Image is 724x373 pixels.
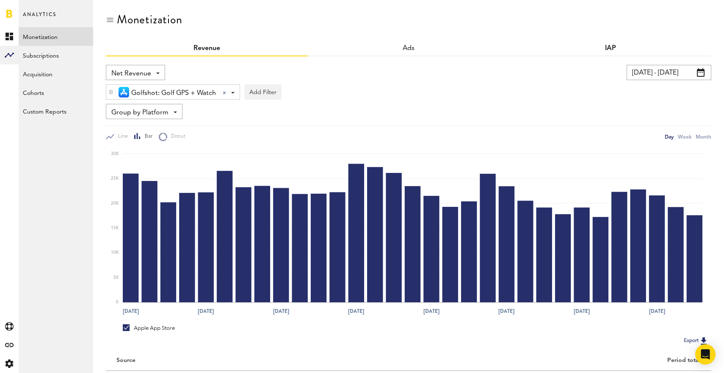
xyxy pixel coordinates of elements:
[114,133,128,140] span: Line
[117,13,182,26] div: Monetization
[348,307,364,315] text: [DATE]
[198,307,214,315] text: [DATE]
[678,132,691,141] div: Week
[111,251,119,255] text: 10K
[167,133,185,140] span: Donut
[419,357,701,364] div: Period total
[106,85,116,99] div: Delete
[123,324,175,332] div: Apple App Store
[108,89,113,95] img: trash_awesome_blue.svg
[111,177,119,181] text: 25K
[141,133,152,140] span: Bar
[19,27,93,46] a: Monetization
[273,307,289,315] text: [DATE]
[116,357,135,364] div: Source
[605,45,616,52] a: IAP
[696,132,711,141] div: Month
[19,102,93,120] a: Custom Reports
[19,64,93,83] a: Acquisition
[498,307,514,315] text: [DATE]
[699,336,709,346] img: Export
[423,307,439,315] text: [DATE]
[111,106,169,120] span: Group by Platform
[665,132,674,141] div: Day
[403,45,415,52] a: Ads
[244,84,282,100] button: Add Filter
[111,67,151,81] span: Net Revenue
[111,201,119,206] text: 20K
[695,344,716,365] div: Open Intercom Messenger
[193,45,220,52] a: Revenue
[113,276,119,280] text: 5K
[223,91,226,95] div: Clear
[123,307,139,315] text: [DATE]
[649,307,665,315] text: [DATE]
[23,9,56,27] span: Analytics
[19,46,93,64] a: Subscriptions
[574,307,590,315] text: [DATE]
[119,87,129,97] img: 21.png
[18,6,48,14] span: Support
[111,226,119,230] text: 15K
[111,152,119,156] text: 30K
[19,83,93,102] a: Cohorts
[116,300,119,304] text: 0
[681,335,711,346] button: Export
[131,86,216,100] span: Golfshot: Golf GPS + Watch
